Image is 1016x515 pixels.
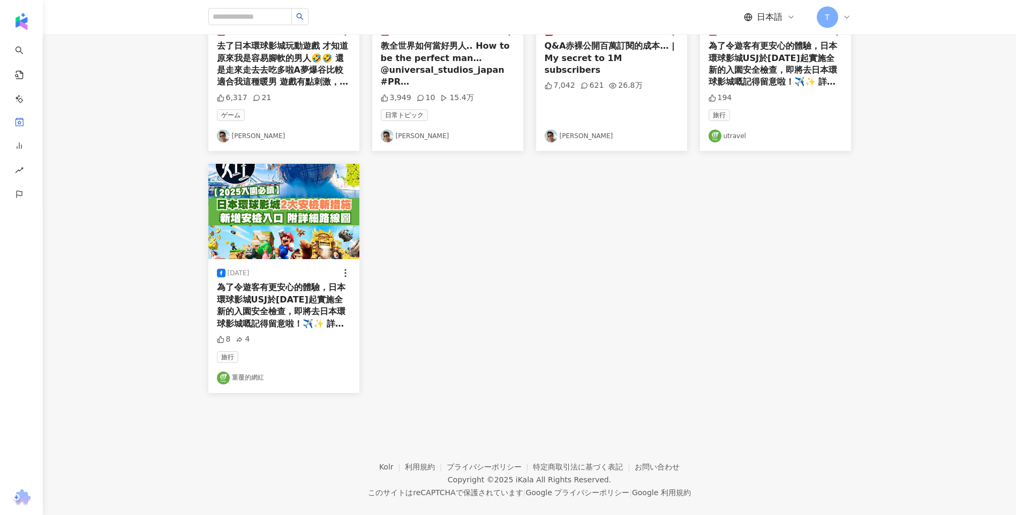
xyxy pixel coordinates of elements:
a: search [15,39,36,154]
a: KOL Avatar[PERSON_NAME] [217,130,351,142]
span: 日常トピック [381,109,428,121]
div: 教全世界如何當好男人.. How to be the perfect man… @universal_studios_japan #PR #universalstudiosjapan #USJ [381,40,515,88]
div: 3,949 [381,93,411,103]
div: 去了日本環球影城玩動遊戲 才知道原來我是容易腳軟的男人🤣🤣 還是走來走去去吃多啦A夢爆谷比較適合我這種暖男 遊戲有點刺激，以後還是不適合帶娃來🤣 Shakey feet at [GEOGRAPH... [217,40,351,88]
img: KOL Avatar [217,130,230,142]
a: お問い合わせ [635,463,680,471]
a: プライバシーポリシー [447,463,533,471]
a: KOL Avatar[PERSON_NAME] [545,130,679,142]
span: search [296,13,304,20]
div: 21 [253,93,272,103]
div: 10 [417,93,435,103]
div: 621 [581,80,604,91]
span: 旅行 [709,109,730,121]
span: | [523,488,526,497]
a: KOL Avatarutravel [709,130,842,142]
a: iKala [516,475,534,484]
span: 日本語 [757,11,782,23]
a: KOL Avatar重覆的網紅 [217,372,351,384]
div: Copyright © 2025 All Rights Reserved. [448,475,611,484]
div: 7,042 [545,80,575,91]
img: KOL Avatar [709,130,721,142]
img: chrome extension [11,489,32,506]
img: logo icon [13,13,30,30]
span: このサイトはreCAPTCHAで保護されています [368,486,691,499]
div: 194 [709,93,732,103]
div: 為了令遊客有更安心的體驗，日本環球影城USJ於[DATE]起實施全新的入園安全檢查，即將去日本環球影城嘅記得留意啦！✈️✨ 詳情：[URL][DOMAIN_NAME] #utravel #旅遊 ... [709,40,842,88]
div: 8 [217,334,231,345]
img: KOL Avatar [545,130,558,142]
div: 15.4万 [440,93,473,103]
div: Q&A赤裸公開百萬訂閱的成本… | My secret to 1M subscribers [545,40,679,76]
span: T [825,11,830,23]
div: 26.8万 [609,80,642,91]
span: 旅行 [217,351,238,363]
div: 4 [236,334,250,345]
span: | [629,488,632,497]
div: 為了令遊客有更安心的體驗，日本環球影城USJ於[DATE]起實施全新的入園安全檢查，即將去日本環球影城嘅記得留意啦！✈️✨ 詳情：[URL][DOMAIN_NAME] #utravel #旅遊 ... [217,282,351,330]
a: Kolr [379,463,405,471]
a: 特定商取引法に基づく表記 [533,463,635,471]
a: Google 利用規約 [632,488,691,497]
img: post-image [208,164,359,259]
span: rise [15,160,24,184]
img: KOL Avatar [217,372,230,384]
div: 6,317 [217,93,247,103]
div: [DATE] [228,269,250,278]
img: KOL Avatar [381,130,394,142]
a: KOL Avatar[PERSON_NAME] [381,130,515,142]
span: ゲーム [217,109,245,121]
a: Google プライバシーポリシー [525,488,629,497]
a: 利用規約 [405,463,447,471]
